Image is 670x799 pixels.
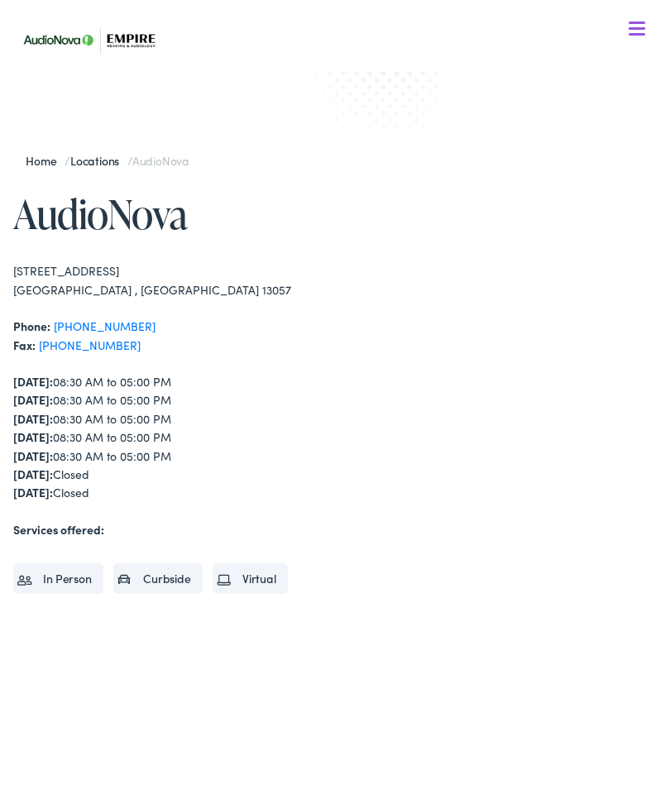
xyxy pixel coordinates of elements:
[13,318,50,334] strong: Phone:
[13,372,335,502] div: 08:30 AM to 05:00 PM 08:30 AM to 05:00 PM 08:30 AM to 05:00 PM 08:30 AM to 05:00 PM 08:30 AM to 0...
[13,521,104,538] strong: Services offered:
[13,391,53,408] strong: [DATE]:
[26,66,657,117] a: What We Offer
[113,563,203,593] li: Curbside
[26,152,65,169] a: Home
[13,410,53,427] strong: [DATE]:
[54,318,156,334] a: [PHONE_NUMBER]
[70,152,127,169] a: Locations
[13,373,53,390] strong: [DATE]:
[13,192,335,236] h1: AudioNova
[213,563,288,593] li: Virtual
[13,484,53,500] strong: [DATE]:
[132,152,189,169] span: AudioNova
[13,466,53,482] strong: [DATE]:
[13,563,103,593] li: In Person
[13,428,53,445] strong: [DATE]:
[13,337,36,353] strong: Fax:
[26,152,189,169] span: / /
[13,261,335,299] div: [STREET_ADDRESS] [GEOGRAPHIC_DATA] , [GEOGRAPHIC_DATA] 13057
[13,447,53,464] strong: [DATE]:
[39,337,141,353] a: [PHONE_NUMBER]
